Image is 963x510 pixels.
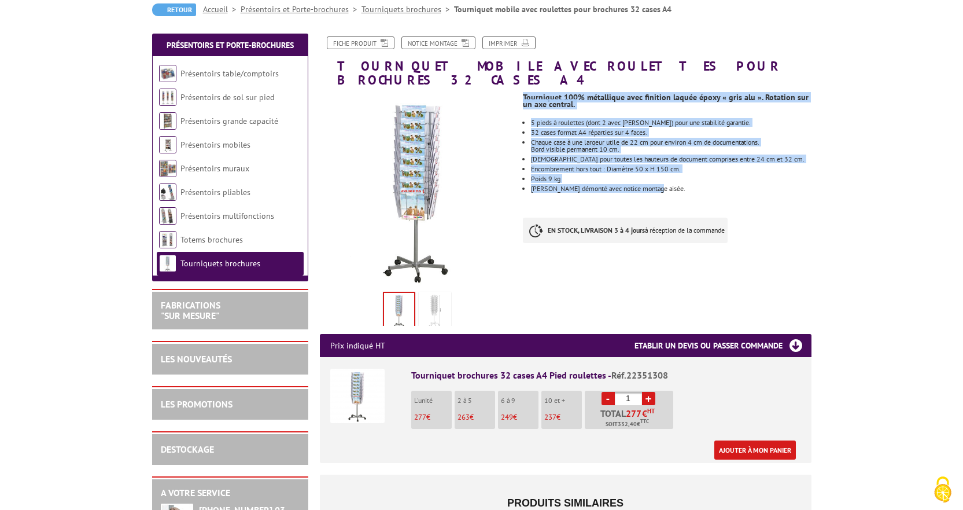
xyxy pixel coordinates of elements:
[507,497,623,509] span: Produits similaires
[361,4,454,14] a: Tourniquets brochures
[531,156,811,163] li: [DEMOGRAPHIC_DATA] pour toutes les hauteurs de document comprises entre 24 cm et 32 cm.
[384,293,414,329] img: tourniquets_brochures_22351308.png
[414,413,452,421] p: €
[159,160,176,177] img: Présentoirs muraux
[159,231,176,248] img: Totems brochures
[642,409,647,418] span: €
[454,3,671,15] li: Tourniquet mobile avec roulettes pour brochures 32 cases A4
[626,409,642,418] span: 277
[531,139,811,153] li: Chaque case à une largeur utile de 22 cm pour environ 4 cm de documentations. Bord visible perman...
[411,369,801,382] div: Tourniquet brochures 32 cases A4 Pied roulettes -
[180,163,249,174] a: Présentoirs muraux
[523,92,809,109] strong: Tourniquet 100% métallique avec finition laquée époxy « gris alu ». Rotation sur un axe central.
[180,92,274,102] a: Présentoirs de sol sur pied
[161,443,214,455] a: DESTOCKAGE
[421,294,449,330] img: 22351308_dessin.jpg
[501,397,538,405] p: 6 à 9
[531,119,811,126] li: 5 pieds à roulettes (dont 2 avec [PERSON_NAME]) pour une stabilité garantie.
[159,136,176,153] img: Présentoirs mobiles
[159,255,176,272] img: Tourniquets brochures
[923,471,963,510] button: Cookies (fenêtre modale)
[531,175,811,182] li: Poids 9 kg
[457,397,495,405] p: 2 à 5
[180,116,278,126] a: Présentoirs grande capacité
[544,412,556,422] span: 237
[618,420,637,429] span: 332,40
[203,4,241,14] a: Accueil
[640,418,649,424] sup: TTC
[161,398,233,410] a: LES PROMOTIONS
[544,413,582,421] p: €
[531,185,811,192] li: [PERSON_NAME] démonté avec notice montage aisée.
[330,369,385,423] img: Tourniquet brochures 32 cases A4 Pied roulettes
[320,93,515,288] img: tourniquets_brochures_22351308.png
[161,353,232,365] a: LES NOUVEAUTÉS
[531,129,811,136] li: 32 cases format A4 réparties sur 4 faces.
[634,334,811,357] h3: Etablir un devis ou passer commande
[327,36,394,49] a: Fiche produit
[311,36,820,87] h1: Tourniquet mobile avec roulettes pour brochures 32 cases A4
[482,36,536,49] a: Imprimer
[180,211,274,221] a: Présentoirs multifonctions
[501,412,513,422] span: 249
[642,392,655,405] a: +
[159,112,176,130] img: Présentoirs grande capacité
[159,89,176,106] img: Présentoirs de sol sur pied
[602,392,615,405] a: -
[714,441,796,460] a: Ajouter à mon panier
[180,68,279,79] a: Présentoirs table/comptoirs
[414,397,452,405] p: L'unité
[161,488,300,498] h2: A votre service
[167,40,294,50] a: Présentoirs et Porte-brochures
[401,36,475,49] a: Notice Montage
[928,475,957,504] img: Cookies (fenêtre modale)
[457,413,495,421] p: €
[159,65,176,82] img: Présentoirs table/comptoirs
[414,412,426,422] span: 277
[457,412,470,422] span: 263
[180,140,250,150] a: Présentoirs mobiles
[180,258,260,269] a: Tourniquets brochures
[330,334,385,357] p: Prix indiqué HT
[531,166,811,173] li: Encombrement hors tout : Diamètre 50 x H 150 cm.
[161,299,220,321] a: FABRICATIONS"Sur Mesure"
[523,218,728,243] p: à réception de la commande
[544,397,582,405] p: 10 et +
[588,409,673,429] p: Total
[152,3,196,16] a: Retour
[180,187,250,197] a: Présentoirs pliables
[241,4,361,14] a: Présentoirs et Porte-brochures
[180,234,243,245] a: Totems brochures
[647,407,655,415] sup: HT
[159,184,176,201] img: Présentoirs pliables
[548,226,645,234] strong: EN STOCK, LIVRAISON 3 à 4 jours
[501,413,538,421] p: €
[611,369,668,381] span: Réf.22351308
[159,207,176,225] img: Présentoirs multifonctions
[606,420,649,429] span: Soit €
